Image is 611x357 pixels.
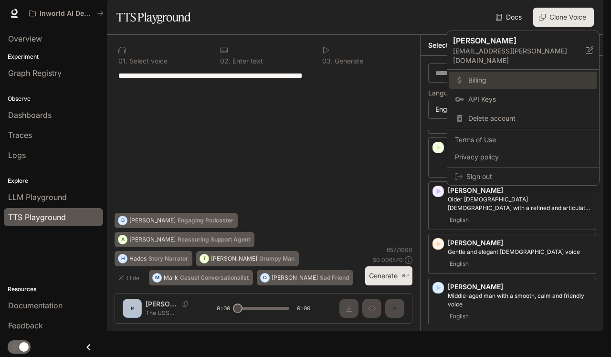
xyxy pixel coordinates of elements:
p: [EMAIL_ADDRESS][PERSON_NAME][DOMAIN_NAME] [453,46,586,65]
span: Terms of Use [455,135,591,145]
a: Terms of Use [449,131,597,148]
div: Delete account [449,110,597,127]
span: API Keys [468,94,591,104]
div: Sign out [447,168,599,185]
a: API Keys [449,91,597,108]
p: [PERSON_NAME] [453,35,570,46]
span: Delete account [468,114,591,123]
span: Sign out [466,172,591,181]
a: Privacy policy [449,148,597,166]
span: Privacy policy [455,152,591,162]
div: [PERSON_NAME][EMAIL_ADDRESS][PERSON_NAME][DOMAIN_NAME] [447,31,599,70]
span: Billing [468,75,591,85]
a: Billing [449,72,597,89]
